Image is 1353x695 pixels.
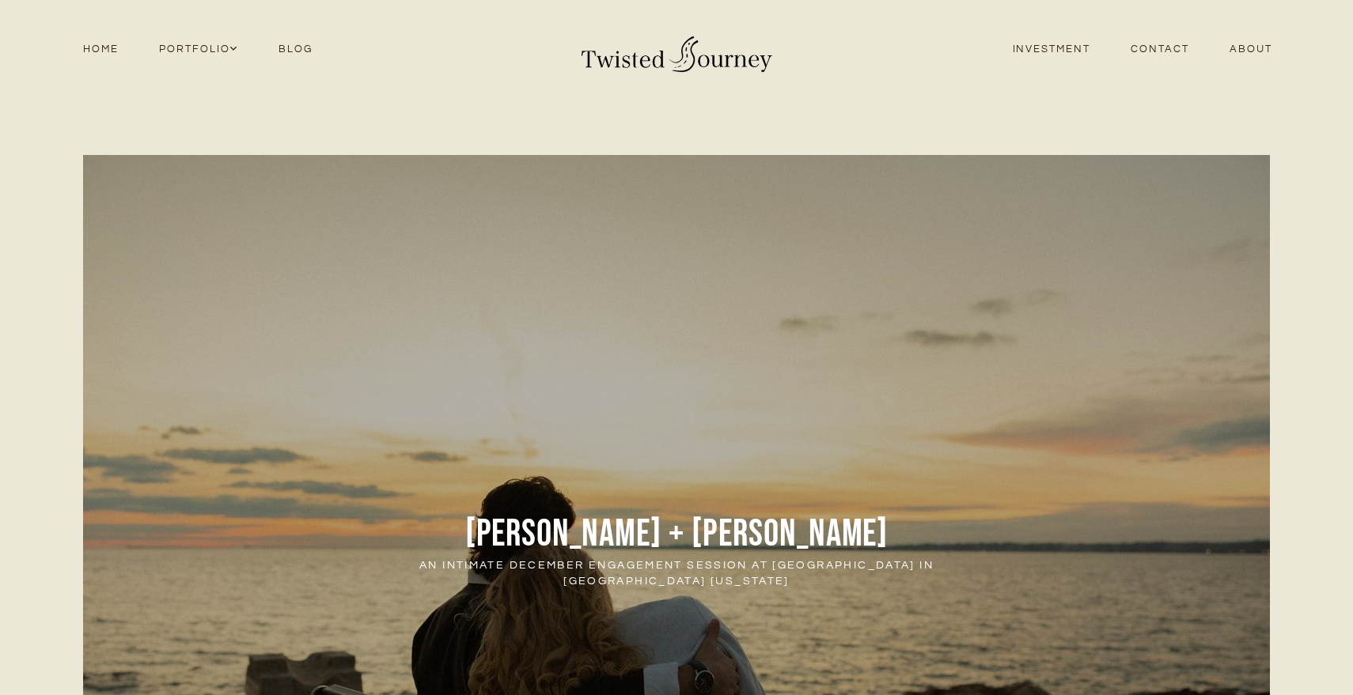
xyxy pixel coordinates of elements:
h1: [PERSON_NAME] + [PERSON_NAME] [419,512,934,557]
a: Investment [992,39,1111,60]
img: Twisted Journey [578,25,775,74]
a: Contact [1111,39,1210,60]
span: Portfolio [159,41,238,58]
a: Portfolio [138,39,258,60]
a: Home [63,39,138,60]
a: About [1210,39,1293,60]
a: Blog [258,39,332,60]
h5: An intimate December Engagement session at [GEOGRAPHIC_DATA] in [GEOGRAPHIC_DATA] [US_STATE] [419,557,934,589]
